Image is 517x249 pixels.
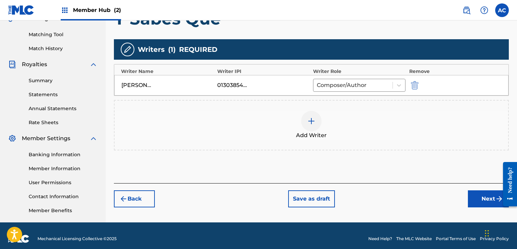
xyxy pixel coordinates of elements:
img: MLC Logo [8,5,34,15]
div: Remove [409,68,502,75]
a: Contact Information [29,193,98,200]
a: Member Benefits [29,207,98,214]
span: Add Writer [296,131,327,140]
button: Back [114,190,155,207]
span: ( 1 ) [168,44,176,55]
div: User Menu [495,3,509,17]
span: Member Settings [22,134,70,143]
div: Writer IPI [217,68,310,75]
img: help [480,6,488,14]
div: Drag [485,223,489,244]
button: Next [468,190,509,207]
img: Royalties [8,60,16,69]
span: (2) [114,7,121,13]
a: Statements [29,91,98,98]
a: User Permissions [29,179,98,186]
a: Match History [29,45,98,52]
button: Save as draft [288,190,335,207]
div: Help [477,3,491,17]
div: Writer Name [121,68,214,75]
img: 12a2ab48e56ec057fbd8.svg [411,81,418,89]
span: Royalties [22,60,47,69]
img: expand [89,134,98,143]
span: REQUIRED [179,44,218,55]
iframe: Resource Center [498,160,517,209]
a: Privacy Policy [480,236,509,242]
a: Member Information [29,165,98,172]
div: Writer Role [313,68,406,75]
img: search [462,6,471,14]
a: Portal Terms of Use [436,236,476,242]
span: Member Hub [73,6,121,14]
a: Annual Statements [29,105,98,112]
img: Member Settings [8,134,16,143]
a: Rate Sheets [29,119,98,126]
a: Public Search [460,3,473,17]
a: Banking Information [29,151,98,158]
span: Mechanical Licensing Collective © 2025 [38,236,117,242]
iframe: Chat Widget [483,216,517,249]
img: expand [89,60,98,69]
span: Writers [138,44,165,55]
img: f7272a7cc735f4ea7f67.svg [495,195,503,203]
a: Need Help? [368,236,392,242]
a: The MLC Website [396,236,432,242]
img: writers [123,45,132,54]
img: add [307,117,315,125]
img: 7ee5dd4eb1f8a8e3ef2f.svg [119,195,128,203]
a: Summary [29,77,98,84]
img: Top Rightsholders [61,6,69,14]
a: Matching Tool [29,31,98,38]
